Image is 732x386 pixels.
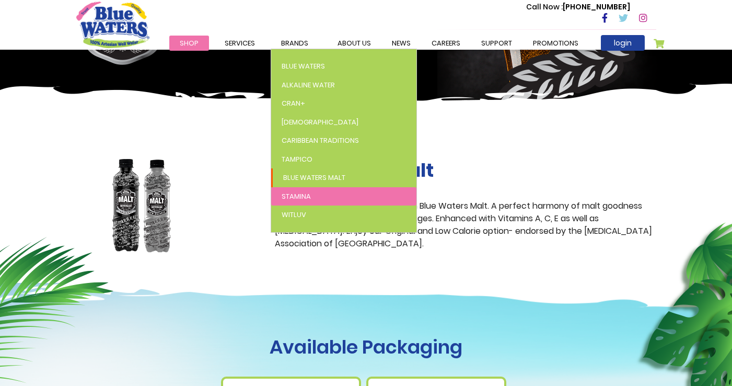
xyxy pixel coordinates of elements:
span: Shop [180,38,199,48]
p: [PHONE_NUMBER] [526,2,630,13]
a: support [471,36,522,51]
span: Caribbean Traditions [282,135,359,145]
a: careers [421,36,471,51]
span: Blue Waters Malt [283,173,345,183]
a: Promotions [522,36,589,51]
span: Alkaline Water [282,80,335,90]
a: about us [327,36,381,51]
h1: Available Packaging [76,336,656,358]
a: store logo [76,2,149,48]
p: Build your capacity to perform with Blue Waters Malt. A perfect harmony of malt goodness that’s e... [275,200,656,250]
span: [DEMOGRAPHIC_DATA] [282,117,358,127]
span: Tampico [282,154,312,164]
span: Call Now : [526,2,563,12]
span: WitLuv [282,210,306,220]
span: Cran+ [282,98,305,108]
span: Stamina [282,191,311,201]
a: login [601,35,645,51]
h2: BlueWaters Malt [275,159,656,181]
a: News [381,36,421,51]
span: Blue Waters [282,61,325,71]
span: Services [225,38,255,48]
span: Brands [281,38,308,48]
